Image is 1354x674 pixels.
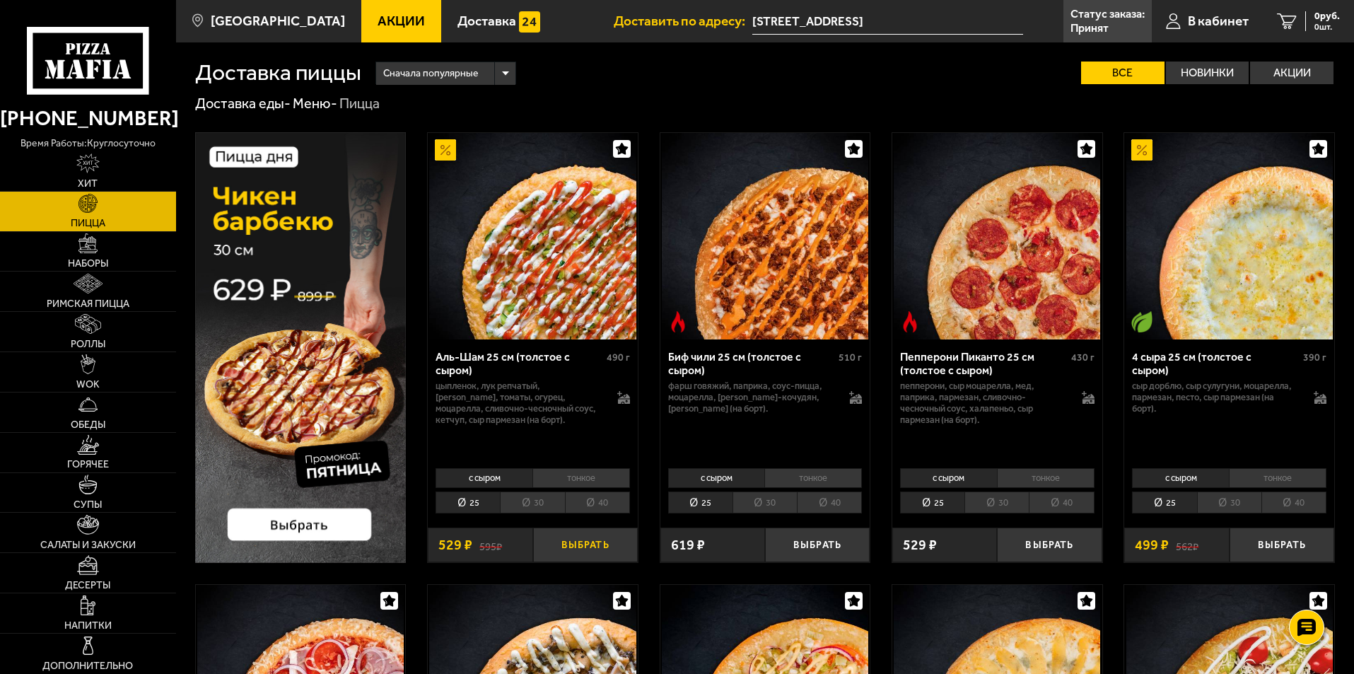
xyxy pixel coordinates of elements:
[900,380,1068,426] p: пепперони, сыр Моцарелла, мед, паприка, пармезан, сливочно-чесночный соус, халапеньо, сыр пармеза...
[1230,528,1334,562] button: Выбрать
[71,420,105,430] span: Обеды
[752,8,1023,35] input: Ваш адрес доставки
[1126,133,1333,339] img: 4 сыра 25 см (толстое с сыром)
[900,492,964,513] li: 25
[839,351,862,364] span: 510 г
[428,133,638,339] a: АкционныйАль-Шам 25 см (толстое с сыром)
[765,528,870,562] button: Выбрать
[436,492,500,513] li: 25
[532,468,630,488] li: тонкое
[78,179,98,189] span: Хит
[76,380,100,390] span: WOK
[71,339,105,349] span: Роллы
[997,468,1095,488] li: тонкое
[533,528,638,562] button: Выбрать
[68,259,108,269] span: Наборы
[1197,492,1261,513] li: 30
[797,492,862,513] li: 40
[1081,62,1165,84] label: Все
[1229,468,1326,488] li: тонкое
[752,8,1023,35] span: Санкт-Петербург, проспект Энтузиастов, 28к1
[1029,492,1094,513] li: 40
[1124,133,1334,339] a: АкционныйВегетарианское блюдо4 сыра 25 см (толстое с сыром)
[894,133,1100,339] img: Пепперони Пиканто 25 см (толстое с сыром)
[65,581,110,591] span: Десерты
[42,661,133,671] span: Дополнительно
[1131,139,1152,161] img: Акционный
[74,500,102,510] span: Супы
[47,299,129,309] span: Римская пицца
[479,538,502,552] s: 595 ₽
[964,492,1029,513] li: 30
[899,311,921,332] img: Острое блюдо
[1071,351,1095,364] span: 430 г
[565,492,630,513] li: 40
[668,492,733,513] li: 25
[903,538,937,552] span: 529 ₽
[671,538,705,552] span: 619 ₽
[211,14,345,28] span: [GEOGRAPHIC_DATA]
[1250,62,1333,84] label: Акции
[764,468,862,488] li: тонкое
[438,538,472,552] span: 529 ₽
[429,133,636,339] img: Аль-Шам 25 см (толстое с сыром)
[457,14,516,28] span: Доставка
[668,380,836,414] p: фарш говяжий, паприка, соус-пицца, моцарелла, [PERSON_NAME]-кочудян, [PERSON_NAME] (на борт).
[436,468,532,488] li: с сыром
[436,380,603,426] p: цыпленок, лук репчатый, [PERSON_NAME], томаты, огурец, моцарелла, сливочно-чесночный соус, кетчуп...
[1132,468,1229,488] li: с сыром
[668,350,836,377] div: Биф чили 25 см (толстое с сыром)
[668,468,765,488] li: с сыром
[339,95,380,113] div: Пицца
[64,621,112,631] span: Напитки
[1070,8,1145,20] p: Статус заказа:
[1188,14,1249,28] span: В кабинет
[436,350,603,377] div: Аль-Шам 25 см (толстое с сыром)
[378,14,425,28] span: Акции
[662,133,868,339] img: Биф чили 25 см (толстое с сыром)
[1070,23,1109,34] p: Принят
[1303,351,1326,364] span: 390 г
[1314,11,1340,21] span: 0 руб.
[660,133,870,339] a: Острое блюдоБиф чили 25 см (толстое с сыром)
[607,351,630,364] span: 490 г
[1261,492,1326,513] li: 40
[892,133,1102,339] a: Острое блюдоПепперони Пиканто 25 см (толстое с сыром)
[40,540,136,550] span: Салаты и закуски
[1132,350,1300,377] div: 4 сыра 25 см (толстое с сыром)
[435,139,456,161] img: Акционный
[667,311,689,332] img: Острое блюдо
[1166,62,1249,84] label: Новинки
[733,492,797,513] li: 30
[1131,311,1152,332] img: Вегетарианское блюдо
[195,95,291,112] a: Доставка еды-
[900,350,1068,377] div: Пепперони Пиканто 25 см (толстое с сыром)
[1176,538,1198,552] s: 562 ₽
[900,468,997,488] li: с сыром
[67,460,109,470] span: Горячее
[195,62,361,84] h1: Доставка пиццы
[293,95,337,112] a: Меню-
[614,14,752,28] span: Доставить по адресу:
[1132,380,1300,414] p: сыр дорблю, сыр сулугуни, моцарелла, пармезан, песто, сыр пармезан (на борт).
[519,11,540,33] img: 15daf4d41897b9f0e9f617042186c801.svg
[71,219,105,228] span: Пицца
[997,528,1102,562] button: Выбрать
[500,492,564,513] li: 30
[1132,492,1196,513] li: 25
[1314,23,1340,31] span: 0 шт.
[1135,538,1169,552] span: 499 ₽
[383,60,478,87] span: Сначала популярные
